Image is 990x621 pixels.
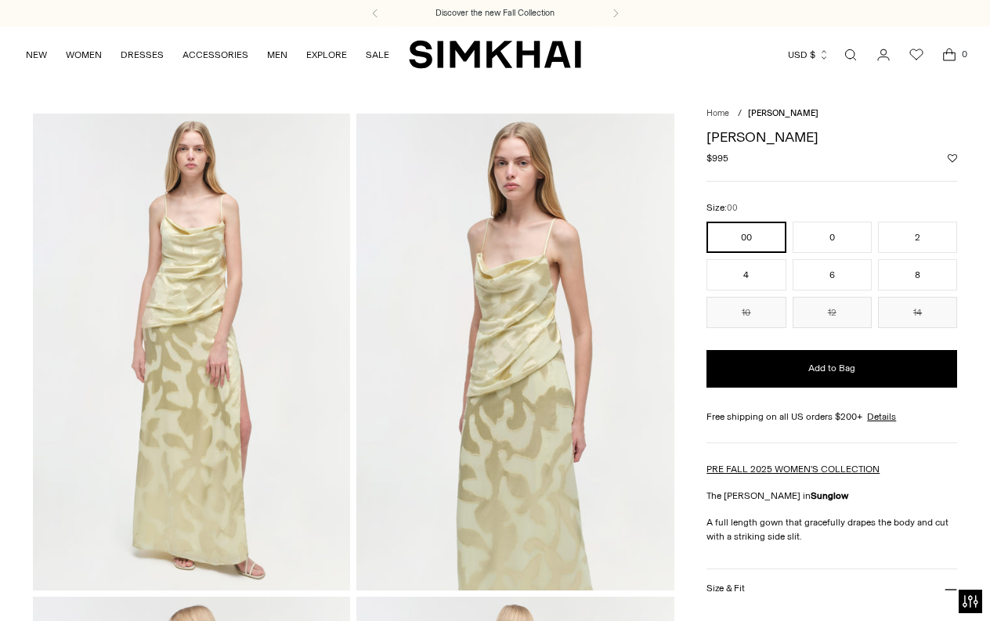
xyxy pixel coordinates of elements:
[366,38,389,72] a: SALE
[867,410,896,424] a: Details
[727,203,738,213] span: 00
[33,114,350,590] img: Jessa Gown
[66,38,102,72] a: WOMEN
[706,200,738,215] label: Size:
[868,39,899,70] a: Go to the account page
[267,38,287,72] a: MEN
[706,410,957,424] div: Free shipping on all US orders $200+
[706,569,957,609] button: Size & Fit
[706,583,744,594] h3: Size & Fit
[793,297,872,328] button: 12
[706,297,786,328] button: 10
[748,108,818,118] span: [PERSON_NAME]
[706,130,957,144] h1: [PERSON_NAME]
[306,38,347,72] a: EXPLORE
[811,490,848,501] strong: Sunglow
[878,222,957,253] button: 2
[878,297,957,328] button: 14
[948,153,957,163] button: Add to Wishlist
[121,38,164,72] a: DRESSES
[706,151,728,165] span: $995
[706,350,957,388] button: Add to Bag
[793,259,872,291] button: 6
[878,259,957,291] button: 8
[793,222,872,253] button: 0
[706,464,880,475] a: PRE FALL 2025 WOMEN'S COLLECTION
[788,38,829,72] button: USD $
[808,362,855,375] span: Add to Bag
[706,259,786,291] button: 4
[835,39,866,70] a: Open search modal
[901,39,932,70] a: Wishlist
[706,107,957,121] nav: breadcrumbs
[706,222,786,253] button: 00
[738,107,742,121] div: /
[706,515,957,543] p: A full length gown that gracefully drapes the body and cut with a striking side slit.
[356,114,674,590] img: Jessa Gown
[26,38,47,72] a: NEW
[934,39,965,70] a: Open cart modal
[409,39,581,70] a: SIMKHAI
[706,108,729,118] a: Home
[706,489,957,503] p: The [PERSON_NAME] in
[435,7,555,20] a: Discover the new Fall Collection
[182,38,248,72] a: ACCESSORIES
[957,47,971,61] span: 0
